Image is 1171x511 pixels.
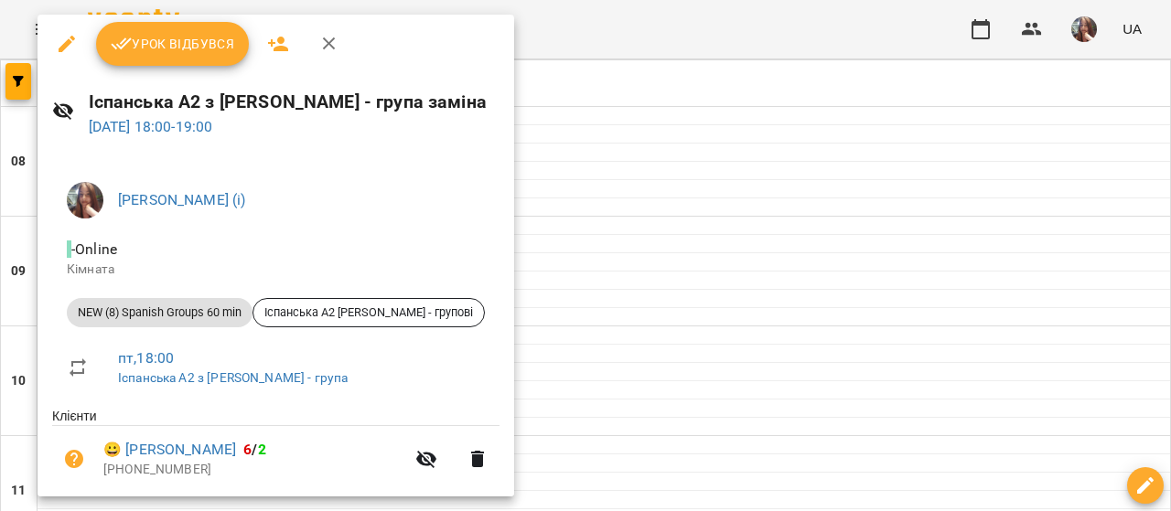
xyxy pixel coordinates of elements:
[67,240,121,258] span: - Online
[118,191,246,208] a: [PERSON_NAME] (і)
[89,118,213,135] a: [DATE] 18:00-19:00
[253,304,484,321] span: Іспанська А2 [PERSON_NAME] - групові
[118,349,174,367] a: пт , 18:00
[67,261,485,279] p: Кімната
[52,437,96,481] button: Візит ще не сплачено. Додати оплату?
[67,304,252,321] span: NEW (8) Spanish Groups 60 min
[111,33,235,55] span: Урок відбувся
[89,88,500,116] h6: Іспанська А2 з [PERSON_NAME] - група заміна
[258,441,266,458] span: 2
[96,22,250,66] button: Урок відбувся
[243,441,252,458] span: 6
[103,439,236,461] a: 😀 [PERSON_NAME]
[118,370,348,385] a: Іспанська А2 з [PERSON_NAME] - група
[103,461,404,479] p: [PHONE_NUMBER]
[67,182,103,218] img: 0ee1f4be303f1316836009b6ba17c5c5.jpeg
[243,441,265,458] b: /
[252,298,485,327] div: Іспанська А2 [PERSON_NAME] - групові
